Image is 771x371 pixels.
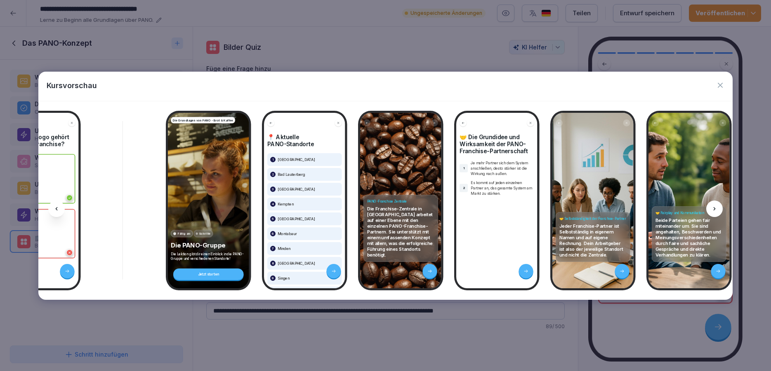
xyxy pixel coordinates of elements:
h4: 🏢 Welches Logo gehört zum PANO-Franchise? [1,133,75,147]
h4: 🤝 Die Grundidee und Wirksamkeit der PANO-Franchise-Partnerschaft [460,133,534,154]
p: Kursvorschau [47,80,97,91]
p: 2 [272,172,274,177]
p: Die PANO-Gruppe [171,241,246,249]
p: 7 [272,246,274,251]
p: 6 [272,231,274,236]
p: Es kommt auf jeden einzelnen Partner an, das gesamte System am Markt zu stärken. [471,180,534,196]
p: 9 Schritte [196,231,211,236]
h4: PANO-Franchise Zentrale [367,199,435,203]
p: Montabaur [278,231,297,236]
p: 1 [272,157,274,162]
p: Fällig am [178,231,191,236]
p: Die Grundlagen von PANO - Brot & Kaffee [173,118,233,122]
p: Je mehr Partner sich dem System anschließen, desto stärker ist die Wirkung nach außen. [471,160,534,176]
p: 2 [463,185,465,190]
p: [GEOGRAPHIC_DATA] [278,261,315,266]
p: Die Franchise-Zentrale in [GEOGRAPHIC_DATA] arbeitet auf einer Ebene mit den einzelnen PANO-Franc... [367,205,435,257]
img: 9165e8fc-5f74-4edd-8f53-82e584f8bc7b [2,154,75,203]
p: 5 [272,216,274,221]
p: 3 [272,187,274,191]
p: Jeder Franchise-Partner ist Selbstständig in eigenem Namen und auf eigene Rechnung. Dein Arbeitge... [559,223,627,257]
h4: 📍 Aktuelle PANO-Standorte [267,133,342,147]
p: 1 [463,166,464,170]
img: b028c6fd-9a98-40d9-b181-c62b08ed74df [2,209,75,257]
p: 9 [272,275,274,280]
p: [GEOGRAPHIC_DATA] [278,216,315,221]
h4: 🤝 Selbstständigkeit der Franchise-Partner [559,216,627,221]
p: Die Lektion gibt dir einen Einblick in die PANO-Gruppe und verschiedenen Standorte! [171,252,246,261]
p: Beide Parteien gehen fair miteinander um. Sie sind angehalten, Beschwerden und Meinungsverschiede... [655,217,723,257]
p: Kempten [278,201,294,206]
p: [GEOGRAPHIC_DATA] [278,187,315,191]
h4: 🤝 Fairplay und Kommunikation [655,210,723,215]
p: 8 [272,261,274,266]
p: Bad Lauterberg [278,172,305,177]
p: Minden [278,246,290,251]
p: 4 [272,201,274,206]
p: Singen [278,275,290,280]
p: [GEOGRAPHIC_DATA] [278,157,315,162]
div: Jetzt starten [173,268,244,280]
